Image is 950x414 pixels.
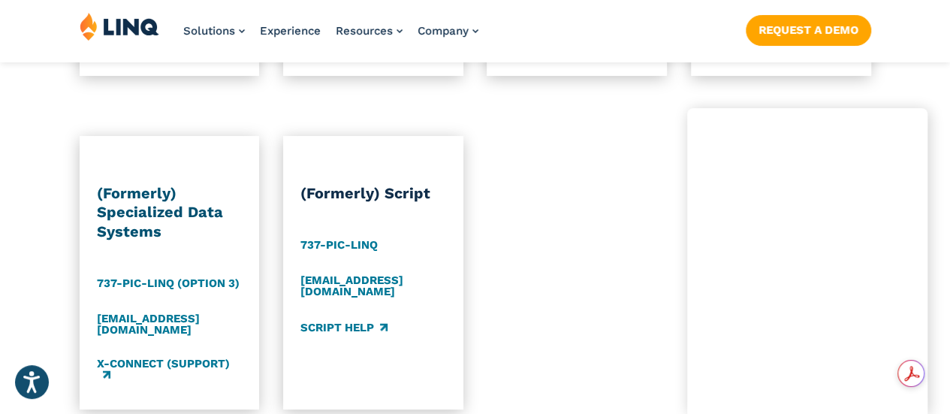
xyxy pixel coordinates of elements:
[300,273,446,298] a: [EMAIL_ADDRESS][DOMAIN_NAME]
[97,358,243,382] a: X-Connect (Support)
[418,24,469,38] span: Company
[183,24,235,38] span: Solutions
[97,313,243,337] a: [EMAIL_ADDRESS][DOMAIN_NAME]
[80,12,159,41] img: LINQ | K‑12 Software
[336,24,393,38] span: Resources
[746,15,871,45] a: Request a Demo
[97,276,240,292] a: 737-PIC-LINQ (Option 3)
[746,12,871,45] nav: Button Navigation
[260,24,321,38] a: Experience
[300,237,378,253] a: 737-PIC-LINQ
[183,12,478,62] nav: Primary Navigation
[183,24,245,38] a: Solutions
[97,184,243,242] h3: (Formerly) Specialized Data Systems
[300,319,388,336] a: Script Help
[418,24,478,38] a: Company
[336,24,403,38] a: Resources
[687,108,927,414] iframe: Chat Window
[300,184,446,204] h3: (Formerly) Script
